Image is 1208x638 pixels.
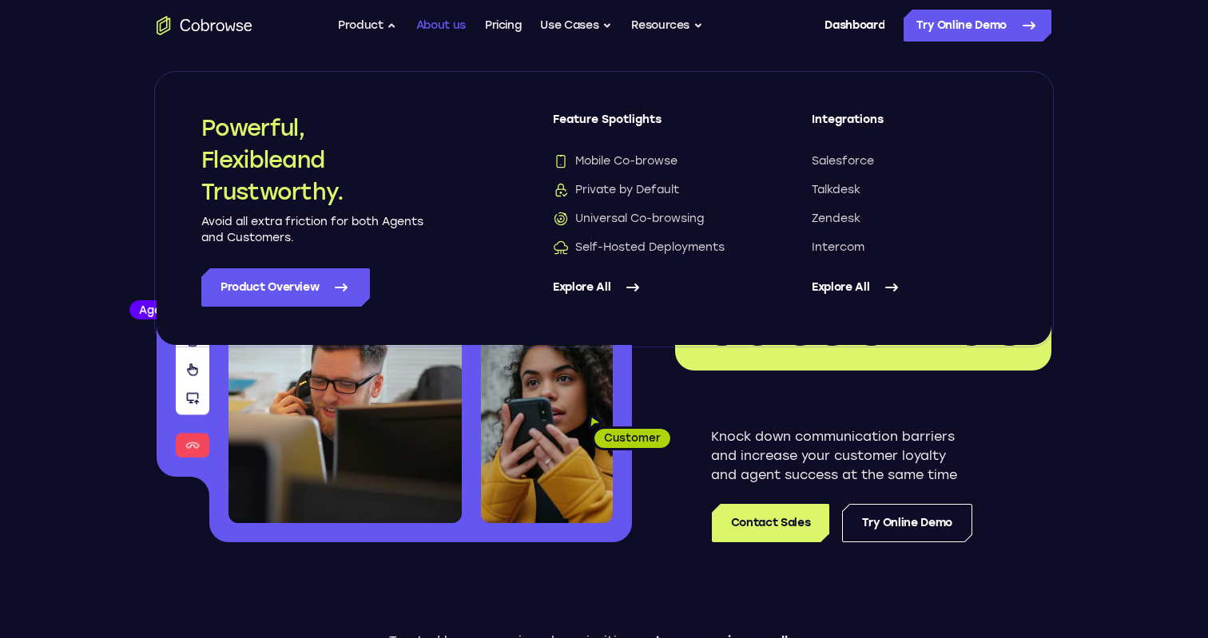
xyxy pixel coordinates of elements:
span: Salesforce [812,153,874,169]
a: Try Online Demo [904,10,1051,42]
span: Mobile Co-browse [553,153,678,169]
a: Salesforce [812,153,1007,169]
a: Intercom [812,240,1007,256]
a: Explore All [812,268,1007,307]
img: Mobile Co-browse [553,153,569,169]
img: A customer support agent talking on the phone [228,238,462,523]
h2: Powerful, Flexible and Trustworthy. [201,112,425,208]
a: Go to the home page [157,16,252,35]
span: Integrations [812,112,1007,141]
img: Self-Hosted Deployments [553,240,569,256]
a: Self-Hosted DeploymentsSelf-Hosted Deployments [553,240,748,256]
a: Universal Co-browsingUniversal Co-browsing [553,211,748,227]
button: Resources [631,10,703,42]
span: Zendesk [812,211,860,227]
a: Dashboard [825,10,884,42]
span: Feature Spotlights [553,112,748,141]
span: Self-Hosted Deployments [553,240,725,256]
a: About us [416,10,466,42]
span: Private by Default [553,182,679,198]
a: Try Online Demo [842,504,972,542]
button: Use Cases [540,10,612,42]
a: Private by DefaultPrivate by Default [553,182,748,198]
span: Talkdesk [812,182,860,198]
span: Universal Co-browsing [553,211,704,227]
a: Explore All [553,268,748,307]
img: Private by Default [553,182,569,198]
button: Product [338,10,397,42]
a: Contact Sales [712,504,829,542]
p: Avoid all extra friction for both Agents and Customers. [201,214,425,246]
a: Pricing [485,10,522,42]
p: Knock down communication barriers and increase your customer loyalty and agent success at the sam... [711,427,972,485]
a: Talkdesk [812,182,1007,198]
span: Intercom [812,240,864,256]
a: Zendesk [812,211,1007,227]
img: A customer holding their phone [481,334,613,523]
img: Universal Co-browsing [553,211,569,227]
a: Product Overview [201,268,370,307]
a: Mobile Co-browseMobile Co-browse [553,153,748,169]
